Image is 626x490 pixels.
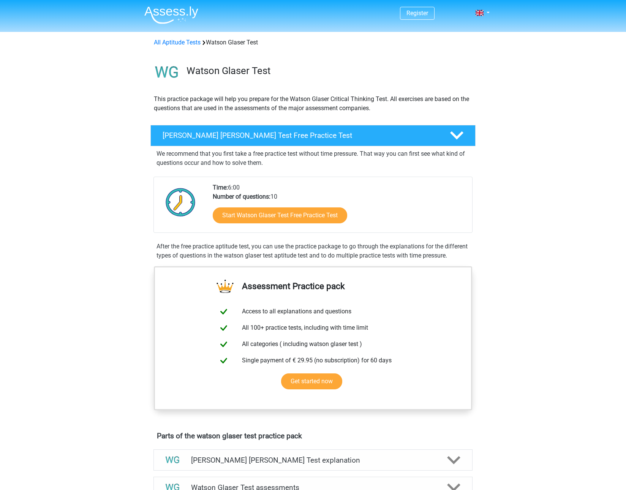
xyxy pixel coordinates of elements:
div: 6:00 10 [207,183,472,232]
img: watson glaser test explanations [163,450,182,470]
p: This practice package will help you prepare for the Watson Glaser Critical Thinking Test. All exe... [154,95,472,113]
b: Time: [213,184,228,191]
a: Register [406,9,428,17]
b: Number of questions: [213,193,270,200]
img: Clock [161,183,200,221]
a: Start Watson Glaser Test Free Practice Test [213,207,347,223]
div: After the free practice aptitude test, you can use the practice package to go through the explana... [153,242,473,260]
p: We recommend that you first take a free practice test without time pressure. That way you can fir... [156,149,469,168]
h3: Watson Glaser Test [187,65,469,77]
img: Assessly [144,6,198,24]
a: Get started now [281,373,342,389]
a: All Aptitude Tests [154,39,201,46]
h4: [PERSON_NAME] [PERSON_NAME] Test Free Practice Test [163,131,438,140]
h4: [PERSON_NAME] [PERSON_NAME] Test explanation [191,456,435,465]
a: explanations [PERSON_NAME] [PERSON_NAME] Test explanation [150,449,476,471]
img: watson glaser test [151,56,183,89]
a: [PERSON_NAME] [PERSON_NAME] Test Free Practice Test [147,125,479,146]
div: Watson Glaser Test [151,38,475,47]
h4: Parts of the watson glaser test practice pack [157,432,469,440]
